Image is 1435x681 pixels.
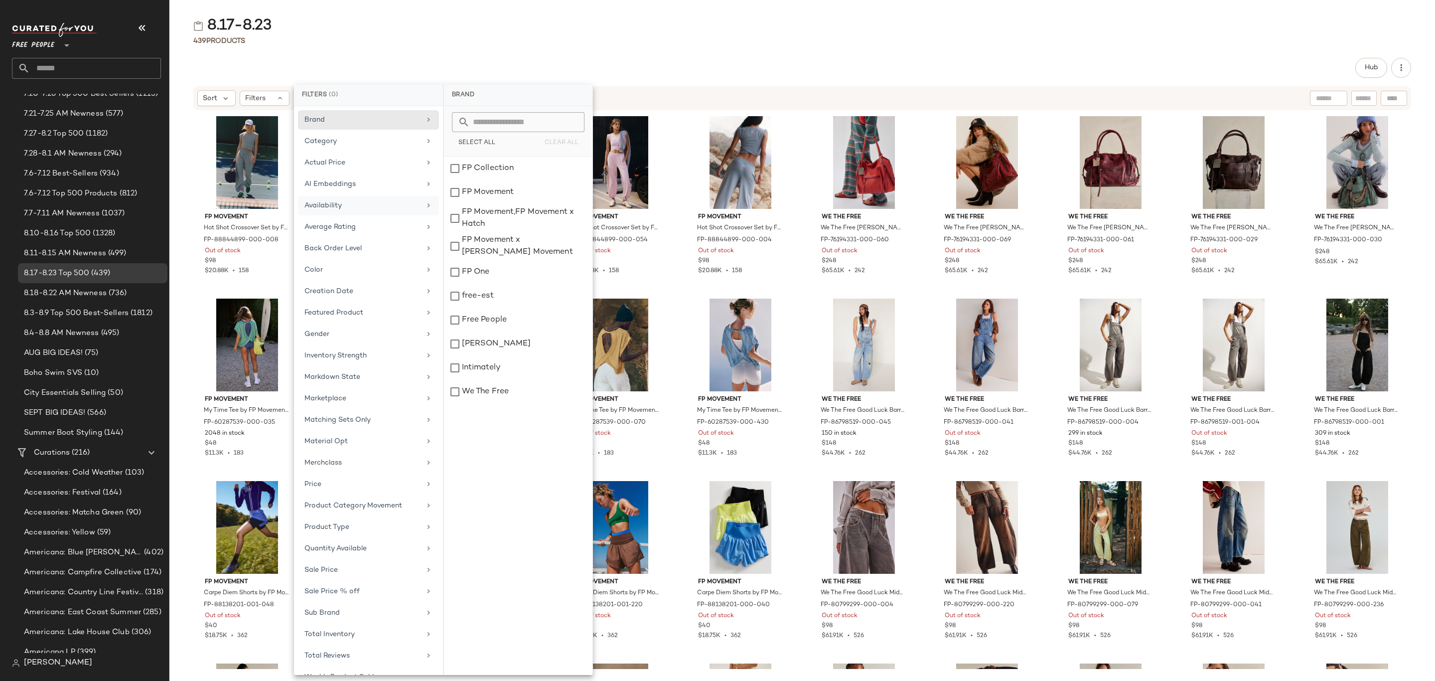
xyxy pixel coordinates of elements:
span: $148 [945,439,959,448]
span: Out of stock [1191,612,1227,621]
span: We The Free [PERSON_NAME] Tote Bag at Free People in Red [944,224,1028,233]
span: $61.91K [1068,633,1090,639]
span: We The Free Good Luck Mid-Rise Barrel Jeans at Free People in Yellow, Size: 25 [1067,589,1152,598]
span: $248 [945,257,959,266]
div: Matching Sets Only [304,415,421,425]
span: SEPT BIG IDEAS! [24,407,85,419]
div: Quantity Available [304,543,421,554]
img: 80799299_220_d [937,481,1037,574]
img: 80799299_079_e [1060,481,1161,574]
span: We The Free Good Luck Mid-Rise Barrel Jeans at Free People in Brown, Size: 31 [944,589,1028,598]
span: Out of stock [1315,612,1351,621]
span: FP-80799299-000-004 [821,601,893,610]
span: 8.3-8.9 Top 500 Best-Sellers [24,308,129,319]
span: FP-76194331-000-061 [1067,236,1134,245]
span: (318) [143,587,163,598]
span: My Time Tee by FP Movement at Free People in Blue, Size: M [697,406,782,415]
span: $44.76K [1068,450,1092,457]
img: 88844899_008_a [197,116,297,209]
span: FP Movement [205,395,289,404]
span: $48 [698,439,710,448]
span: FP Movement [205,213,289,222]
span: We The Free [822,213,906,222]
span: (75) [83,347,99,359]
img: 88138201_048_a [197,481,297,574]
span: We The Free Good Luck Barrel Overalls at Free People in Medium Wash, Size: L [944,406,1028,415]
span: Out of stock [575,612,611,621]
span: • [1091,268,1101,274]
span: (1215) [134,88,158,100]
img: 80799299_236_26-a [1307,481,1408,574]
span: (144) [102,427,124,439]
span: We The Free Good Luck Mid-Rise Barrel Jeans at Free People in [GEOGRAPHIC_DATA], Size: 31 L [1314,589,1399,598]
span: (59) [95,527,111,538]
span: My Time Tee by FP Movement at Free People in Green, Size: XS [204,406,288,415]
span: • [1090,633,1100,639]
span: $65.61K [1068,268,1091,274]
span: • [1092,450,1102,457]
span: FP-76194331-000-060 [821,236,889,245]
span: We The Free Good Luck Barrel Overalls at Free People in Grey, Size: XS [1190,406,1275,415]
span: Out of stock [575,247,611,256]
span: $40 [698,622,711,631]
span: (736) [107,288,127,299]
span: Out of stock [1191,429,1227,438]
span: Hot Shot Crossover Set by FP Movement at Free People in Pink, Size: M [574,224,659,233]
span: Out of stock [698,429,734,438]
span: $44.76K [945,450,968,457]
span: FP-88844899-000-008 [204,236,279,245]
span: (495) [99,328,120,339]
span: FP-80799299-000-236 [1314,601,1384,610]
span: $148 [822,439,836,448]
span: $248 [1068,257,1083,266]
span: 242 [1348,259,1358,265]
span: • [844,633,854,639]
span: $44.76K [1315,450,1338,457]
span: FP-76194331-000-069 [944,236,1011,245]
span: Americana: Blue [PERSON_NAME] Baby [24,547,142,558]
span: 362 [607,633,618,639]
span: We The Free [PERSON_NAME] Tote Bag at Free People in Brown [1190,224,1275,233]
span: Select All [458,140,495,147]
span: We The Free [PERSON_NAME] Tote Bag at Free People in Red [821,224,905,233]
div: 8.17-8.23 [193,16,272,36]
span: 8.4-8.8 AM Newness [24,328,99,339]
span: Out of stock [205,247,241,256]
span: $61.91K [1191,633,1213,639]
span: (566) [85,407,106,419]
span: FP Movement [698,578,783,587]
span: • [227,633,237,639]
div: Availability [304,200,421,211]
span: $18.75K [698,633,720,639]
div: Gender [304,329,421,340]
img: 76194331_029_b [1183,116,1284,209]
span: (174) [142,567,161,578]
span: 362 [237,633,248,639]
span: (216) [70,447,90,459]
img: svg%3e [193,21,203,31]
div: AI Embeddings [304,179,421,189]
span: • [1338,450,1348,457]
span: 183 [604,450,614,457]
span: 439 [193,37,206,45]
span: 158 [732,268,742,274]
span: 8.10-8.16 Top 500 [24,228,91,239]
span: FP-86798519-000-041 [944,418,1013,427]
span: (577) [104,108,124,120]
span: 262 [978,450,989,457]
span: $148 [1191,439,1206,448]
span: 7.27-8.2 Top 500 [24,128,84,140]
img: 76194331_030_h [1307,116,1408,209]
span: (812) [118,188,138,199]
span: $11.3K [205,450,224,457]
span: (402) [142,547,163,558]
span: Curations [34,447,70,459]
div: Back Order Level [304,243,421,254]
span: City Essentials Selling [24,387,106,399]
span: FP Movement [575,578,660,587]
span: 158 [609,268,619,274]
img: 80799299_004_26-e [814,481,914,574]
span: 8.17-8.23 Top 500 [24,268,89,279]
span: 262 [1348,450,1359,457]
span: (1812) [129,308,152,319]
